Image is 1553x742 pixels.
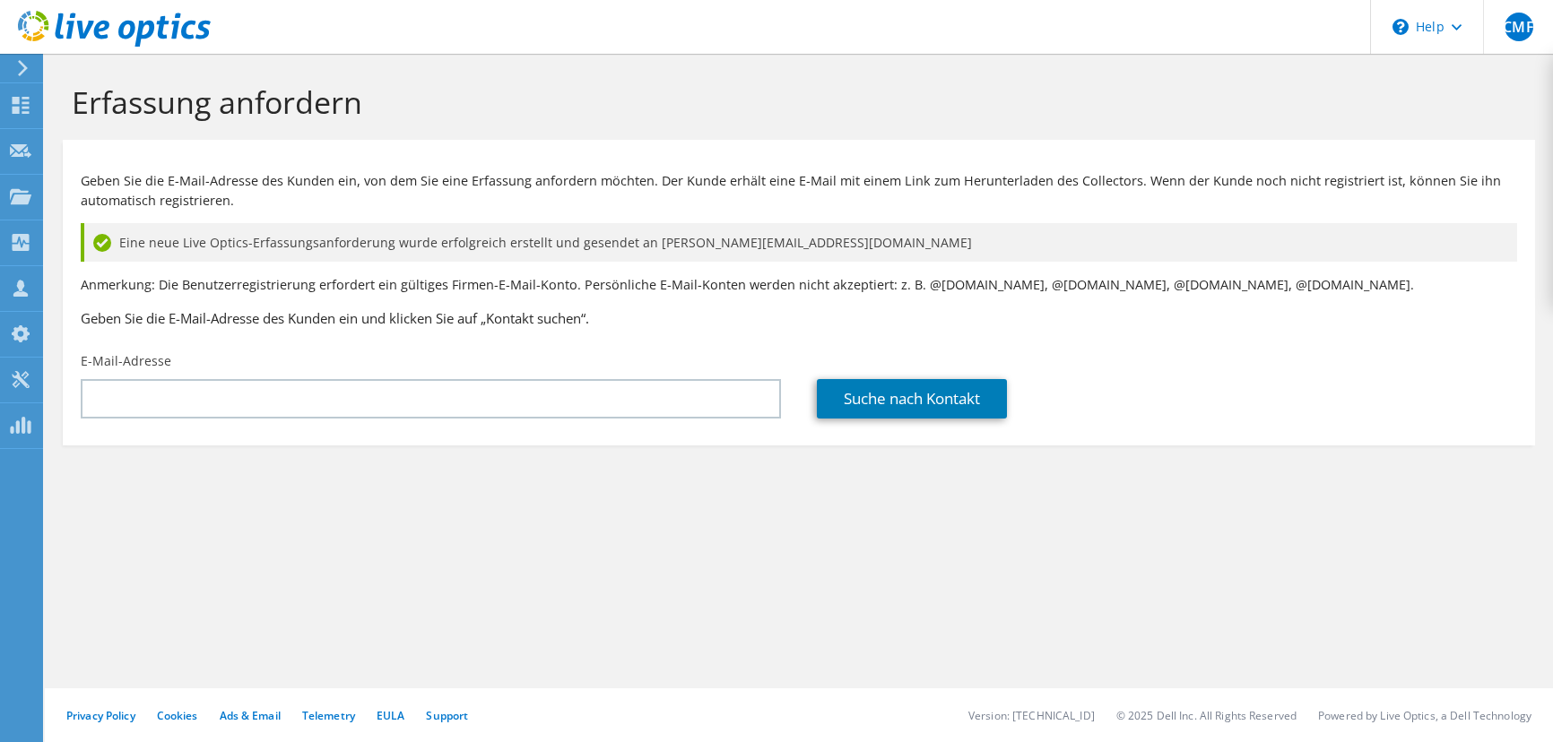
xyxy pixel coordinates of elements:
span: Eine neue Live Optics-Erfassungsanforderung wurde erfolgreich erstellt und gesendet an [PERSON_NA... [119,233,972,253]
a: Ads & Email [220,708,281,723]
a: Cookies [157,708,198,723]
h3: Geben Sie die E-Mail-Adresse des Kunden ein und klicken Sie auf „Kontakt suchen“. [81,308,1517,328]
label: E-Mail-Adresse [81,352,171,370]
li: Version: [TECHNICAL_ID] [968,708,1095,723]
a: Telemetry [302,708,355,723]
a: Support [426,708,468,723]
h1: Erfassung anfordern [72,83,1517,121]
li: © 2025 Dell Inc. All Rights Reserved [1116,708,1297,723]
span: CMF [1505,13,1533,41]
a: Privacy Policy [66,708,135,723]
svg: \n [1392,19,1409,35]
p: Anmerkung: Die Benutzerregistrierung erfordert ein gültiges Firmen-E-Mail-Konto. Persönliche E-Ma... [81,275,1517,295]
p: Geben Sie die E-Mail-Adresse des Kunden ein, von dem Sie eine Erfassung anfordern möchten. Der Ku... [81,171,1517,211]
li: Powered by Live Optics, a Dell Technology [1318,708,1531,723]
a: EULA [377,708,404,723]
a: Suche nach Kontakt [817,379,1007,418]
